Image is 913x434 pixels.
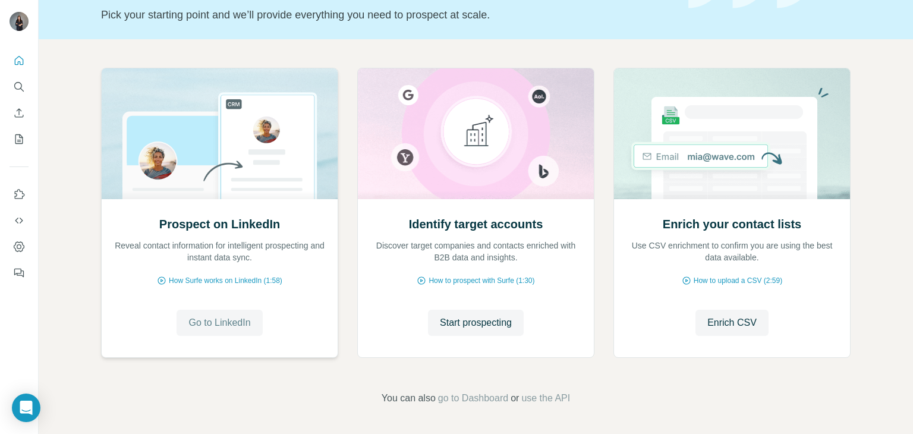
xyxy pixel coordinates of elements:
img: Prospect on LinkedIn [101,68,338,199]
img: Enrich your contact lists [613,68,851,199]
button: Use Surfe API [10,210,29,231]
p: Discover target companies and contacts enriched with B2B data and insights. [370,240,582,263]
button: Search [10,76,29,98]
img: Avatar [10,12,29,31]
button: Enrich CSV [10,102,29,124]
p: Use CSV enrichment to confirm you are using the best data available. [626,240,838,263]
span: You can also [382,391,436,405]
span: How to upload a CSV (2:59) [694,275,782,286]
h2: Prospect on LinkedIn [159,216,280,232]
h2: Enrich your contact lists [663,216,801,232]
button: My lists [10,128,29,150]
span: How Surfe works on LinkedIn (1:58) [169,275,282,286]
img: Identify target accounts [357,68,594,199]
span: Start prospecting [440,316,512,330]
button: Feedback [10,262,29,284]
h2: Identify target accounts [409,216,543,232]
p: Pick your starting point and we’ll provide everything you need to prospect at scale. [101,7,674,23]
span: or [511,391,519,405]
div: Open Intercom Messenger [12,394,40,422]
button: go to Dashboard [438,391,508,405]
button: Dashboard [10,236,29,257]
button: Use Surfe on LinkedIn [10,184,29,205]
button: Start prospecting [428,310,524,336]
span: Enrich CSV [707,316,757,330]
p: Reveal contact information for intelligent prospecting and instant data sync. [114,240,326,263]
button: Go to LinkedIn [177,310,262,336]
span: Go to LinkedIn [188,316,250,330]
span: How to prospect with Surfe (1:30) [429,275,534,286]
button: Enrich CSV [695,310,769,336]
button: use the API [521,391,570,405]
button: Quick start [10,50,29,71]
